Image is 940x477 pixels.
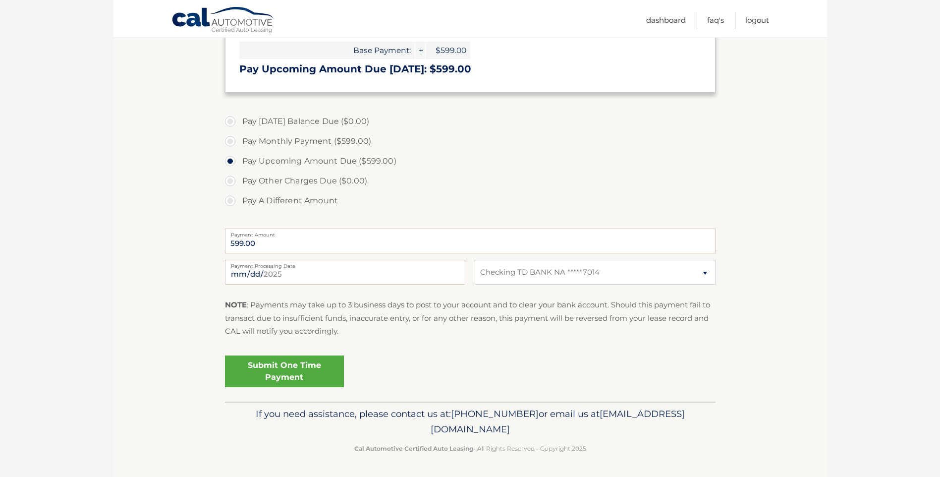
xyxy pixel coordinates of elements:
label: Payment Processing Date [225,260,465,268]
a: Submit One Time Payment [225,356,344,387]
a: FAQ's [707,12,724,28]
span: [PHONE_NUMBER] [451,408,539,419]
a: Dashboard [646,12,686,28]
label: Pay A Different Amount [225,191,716,211]
strong: Cal Automotive Certified Auto Leasing [354,445,473,452]
label: Pay [DATE] Balance Due ($0.00) [225,112,716,131]
label: Pay Monthly Payment ($599.00) [225,131,716,151]
label: Payment Amount [225,229,716,237]
a: Logout [745,12,769,28]
p: - All Rights Reserved - Copyright 2025 [231,443,709,454]
label: Pay Other Charges Due ($0.00) [225,171,716,191]
input: Payment Amount [225,229,716,253]
strong: NOTE [225,300,247,309]
h3: Pay Upcoming Amount Due [DATE]: $599.00 [239,63,701,75]
span: $599.00 [426,42,470,59]
p: : Payments may take up to 3 business days to post to your account and to clear your bank account.... [225,298,716,338]
span: + [415,42,425,59]
a: Cal Automotive [171,6,276,35]
input: Payment Date [225,260,465,285]
p: If you need assistance, please contact us at: or email us at [231,406,709,438]
label: Pay Upcoming Amount Due ($599.00) [225,151,716,171]
span: Base Payment: [239,42,415,59]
